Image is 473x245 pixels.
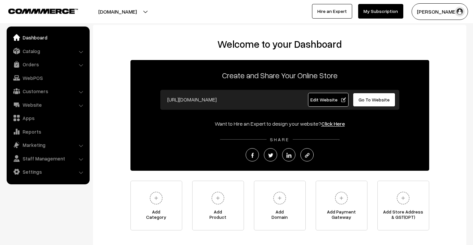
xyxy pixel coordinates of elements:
[412,3,468,20] button: [PERSON_NAME]…
[394,189,412,207] img: plus.svg
[100,38,460,50] h2: Welcome to your Dashboard
[8,58,87,70] a: Orders
[8,7,66,15] a: COMMMERCE
[358,97,390,102] span: Go To Website
[8,166,87,178] a: Settings
[254,181,306,230] a: AddDomain
[8,112,87,124] a: Apps
[8,9,78,14] img: COMMMERCE
[130,69,429,81] p: Create and Share Your Online Store
[8,99,87,111] a: Website
[130,120,429,128] div: Want to Hire an Expert to design your website?
[271,189,289,207] img: plus.svg
[8,153,87,164] a: Staff Management
[455,7,465,17] img: user
[75,3,160,20] button: [DOMAIN_NAME]
[332,189,351,207] img: plus.svg
[358,4,403,19] a: My Subscription
[8,31,87,43] a: Dashboard
[267,137,293,142] span: SHARE
[377,181,429,230] a: Add Store Address& GST(OPT)
[321,120,345,127] a: Click Here
[209,189,227,207] img: plus.svg
[316,209,367,222] span: Add Payment Gateway
[192,181,244,230] a: AddProduct
[310,97,346,102] span: Edit Website
[316,181,367,230] a: Add PaymentGateway
[8,126,87,138] a: Reports
[130,181,182,230] a: AddCategory
[353,93,396,107] a: Go To Website
[378,209,429,222] span: Add Store Address & GST(OPT)
[308,93,349,107] a: Edit Website
[312,4,352,19] a: Hire an Expert
[131,209,182,222] span: Add Category
[193,209,244,222] span: Add Product
[8,72,87,84] a: WebPOS
[8,45,87,57] a: Catalog
[8,139,87,151] a: Marketing
[8,85,87,97] a: Customers
[147,189,165,207] img: plus.svg
[254,209,305,222] span: Add Domain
